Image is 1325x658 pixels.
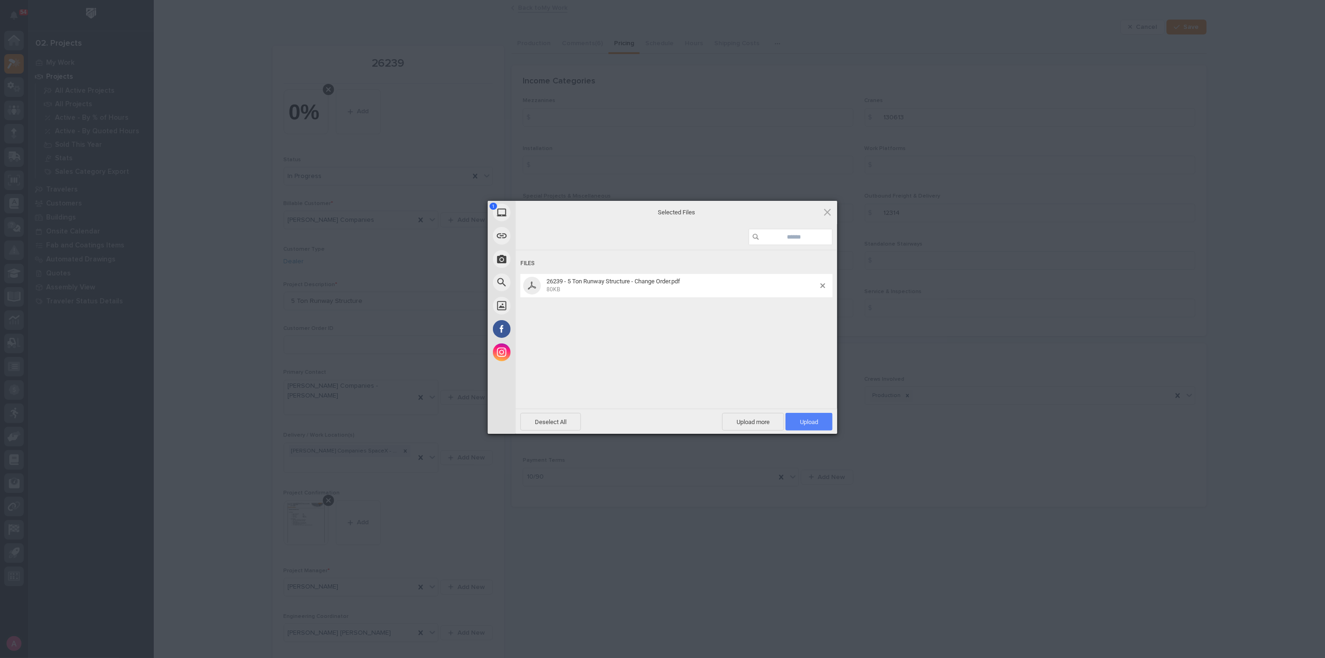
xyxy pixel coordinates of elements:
span: 26239 - 5 Ton Runway Structure - Change Order.pdf [546,278,680,285]
div: Unsplash [488,294,600,317]
div: Take Photo [488,247,600,271]
div: Files [520,255,833,272]
span: Selected Files [583,208,770,217]
div: Instagram [488,341,600,364]
div: Facebook [488,317,600,341]
span: Upload [785,413,833,431]
span: Upload more [722,413,784,431]
div: Web Search [488,271,600,294]
span: Click here or hit ESC to close picker [822,207,833,217]
span: 26239 - 5 Ton Runway Structure - Change Order.pdf [544,278,820,293]
span: 1 [490,203,497,210]
span: Deselect All [520,413,581,431]
div: Link (URL) [488,224,600,247]
div: My Device [488,201,600,224]
span: 80KB [546,286,560,293]
span: Upload [800,418,818,425]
